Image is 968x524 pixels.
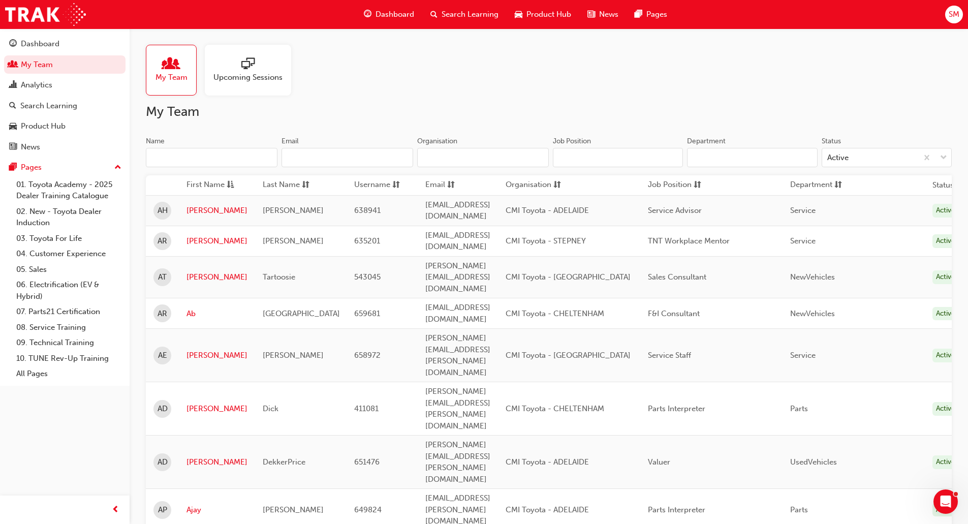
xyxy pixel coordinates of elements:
span: search-icon [9,102,16,111]
div: Product Hub [21,120,66,132]
div: Active [932,349,959,362]
span: [PERSON_NAME] [263,206,324,215]
span: Tartoosie [263,272,295,282]
a: All Pages [12,366,126,382]
div: Pages [21,162,42,173]
button: Departmentsorting-icon [790,179,846,192]
button: Pages [4,158,126,177]
span: Upcoming Sessions [213,72,283,83]
span: search-icon [430,8,438,21]
input: Department [687,148,817,167]
a: [PERSON_NAME] [186,456,247,468]
a: Ajay [186,504,247,516]
span: Last Name [263,179,300,192]
span: AD [158,403,168,415]
span: pages-icon [9,163,17,172]
span: down-icon [940,151,947,165]
a: News [4,138,126,157]
button: DashboardMy TeamAnalyticsSearch LearningProduct HubNews [4,33,126,158]
div: Active [932,402,959,416]
span: guage-icon [364,8,371,21]
a: 02. New - Toyota Dealer Induction [12,204,126,231]
span: CMI Toyota - [GEOGRAPHIC_DATA] [506,351,631,360]
span: [EMAIL_ADDRESS][DOMAIN_NAME] [425,231,490,252]
span: Valuer [648,457,670,467]
span: 658972 [354,351,381,360]
button: Organisationsorting-icon [506,179,561,192]
span: CMI Toyota - CHELTENHAM [506,404,604,413]
span: My Team [155,72,188,83]
span: Product Hub [526,9,571,20]
span: F&I Consultant [648,309,700,318]
a: 08. Service Training [12,320,126,335]
span: 649824 [354,505,382,514]
span: SM [949,9,959,20]
span: 635201 [354,236,380,245]
div: Active [932,270,959,284]
div: Analytics [21,79,52,91]
button: Usernamesorting-icon [354,179,410,192]
div: Organisation [417,136,457,146]
a: 04. Customer Experience [12,246,126,262]
span: [GEOGRAPHIC_DATA] [263,309,340,318]
div: Active [932,307,959,321]
span: CMI Toyota - ADELAIDE [506,206,589,215]
a: [PERSON_NAME] [186,271,247,283]
span: Parts [790,404,808,413]
h2: My Team [146,104,952,120]
span: AP [158,504,167,516]
span: Department [790,179,832,192]
span: Pages [646,9,667,20]
a: 06. Electrification (EV & Hybrid) [12,277,126,304]
span: TNT Workplace Mentor [648,236,730,245]
a: Analytics [4,76,126,95]
span: car-icon [9,122,17,131]
span: News [599,9,618,20]
span: NewVehicles [790,309,835,318]
span: guage-icon [9,40,17,49]
span: asc-icon [227,179,234,192]
a: search-iconSearch Learning [422,4,507,25]
a: 03. Toyota For Life [12,231,126,246]
a: 10. TUNE Rev-Up Training [12,351,126,366]
span: people-icon [9,60,17,70]
div: Active [932,204,959,218]
span: 651476 [354,457,380,467]
a: 07. Parts21 Certification [12,304,126,320]
button: Last Namesorting-icon [263,179,319,192]
span: [PERSON_NAME] [263,236,324,245]
div: Job Position [553,136,591,146]
span: CMI Toyota - STEPNEY [506,236,586,245]
span: AE [158,350,167,361]
span: AD [158,456,168,468]
span: Service [790,206,816,215]
a: guage-iconDashboard [356,4,422,25]
span: Search Learning [442,9,498,20]
a: [PERSON_NAME] [186,350,247,361]
span: Parts Interpreter [648,505,705,514]
span: news-icon [587,8,595,21]
iframe: Intercom live chat [933,489,958,514]
span: up-icon [114,161,121,174]
div: Active [827,152,849,164]
a: 09. Technical Training [12,335,126,351]
span: Service Staff [648,351,691,360]
span: sorting-icon [302,179,309,192]
span: news-icon [9,143,17,152]
div: Active [932,503,959,517]
span: sorting-icon [694,179,701,192]
span: AR [158,235,167,247]
div: Search Learning [20,100,77,112]
span: [PERSON_NAME][EMAIL_ADDRESS][PERSON_NAME][DOMAIN_NAME] [425,440,490,484]
span: CMI Toyota - ADELAIDE [506,457,589,467]
span: 638941 [354,206,381,215]
img: Trak [5,3,86,26]
a: Ab [186,308,247,320]
span: sorting-icon [392,179,400,192]
span: 411081 [354,404,379,413]
span: pages-icon [635,8,642,21]
span: [PERSON_NAME] [263,351,324,360]
span: CMI Toyota - CHELTENHAM [506,309,604,318]
span: AT [158,271,167,283]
